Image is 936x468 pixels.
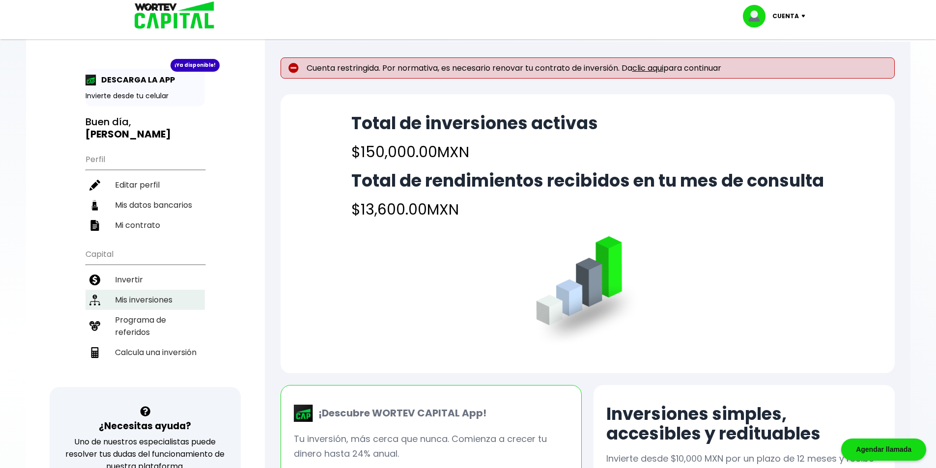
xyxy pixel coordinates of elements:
[294,405,313,422] img: wortev-capital-app-icon
[313,406,486,420] p: ¡Descubre WORTEV CAPITAL App!
[841,439,926,461] div: Agendar llamada
[89,220,100,231] img: contrato-icon.f2db500c.svg
[85,175,205,195] a: Editar perfil
[89,347,100,358] img: calculadora-icon.17d418c4.svg
[532,236,643,348] img: grafica.516fef24.png
[170,59,220,72] div: ¡Ya disponible!
[85,215,205,235] a: Mi contrato
[632,62,663,74] a: clic aqui
[85,116,205,140] h3: Buen día,
[85,195,205,215] a: Mis datos bancarios
[294,432,568,461] p: Tu inversión, más cerca que nunca. Comienza a crecer tu dinero hasta 24% anual.
[85,91,205,101] p: Invierte desde tu celular
[89,180,100,191] img: editar-icon.952d3147.svg
[85,75,96,85] img: app-icon
[96,74,175,86] p: DESCARGA LA APP
[85,270,205,290] a: Invertir
[351,198,824,220] h4: $13,600.00 MXN
[99,419,191,433] h3: ¿Necesitas ayuda?
[307,63,721,73] span: Cuenta restringida. Por normativa, es necesario renovar tu contrato de inversión. Da para continuar
[351,171,824,191] h2: Total de rendimientos recibidos en tu mes de consulta
[85,310,205,342] a: Programa de referidos
[89,200,100,211] img: datos-icon.10cf9172.svg
[85,148,205,235] ul: Perfil
[89,321,100,331] img: recomiendanos-icon.9b8e9327.svg
[743,5,772,28] img: profile-image
[89,295,100,305] img: inversiones-icon.6695dc30.svg
[85,290,205,310] a: Mis inversiones
[772,9,799,24] p: Cuenta
[351,141,598,163] h4: $150,000.00 MXN
[89,275,100,285] img: invertir-icon.b3b967d7.svg
[606,404,882,443] h2: Inversiones simples, accesibles y redituables
[799,15,812,18] img: icon-down
[85,342,205,362] a: Calcula una inversión
[85,127,171,141] b: [PERSON_NAME]
[288,63,299,73] img: error-circle.027baa21.svg
[351,113,598,133] h2: Total de inversiones activas
[85,243,205,387] ul: Capital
